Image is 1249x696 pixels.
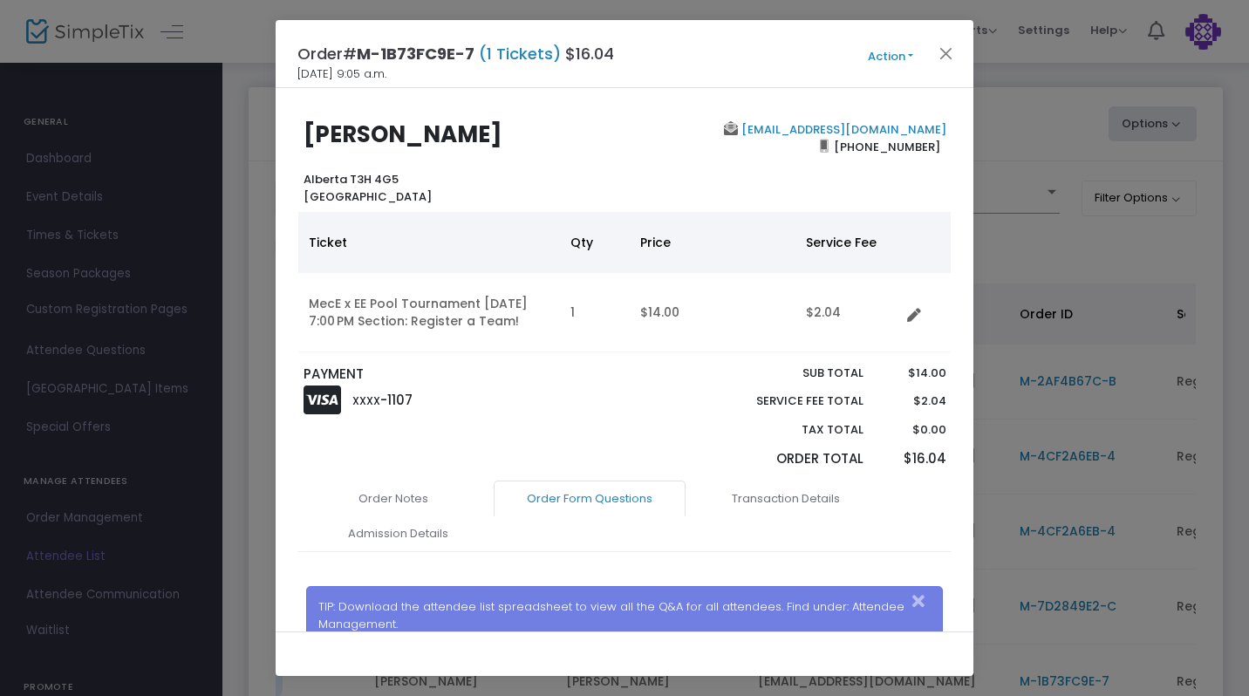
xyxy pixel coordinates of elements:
th: Qty [560,212,630,273]
div: TIP: Download the attendee list spreadsheet to view all the Q&A for all attendees. Find under: At... [306,586,944,645]
span: [PHONE_NUMBER] [829,133,946,160]
span: XXXX [352,393,380,408]
span: -1107 [380,391,413,409]
a: Order Form Questions [494,481,686,517]
p: $14.00 [880,365,945,382]
th: Ticket [298,212,560,273]
p: Tax Total [715,421,863,439]
h4: Order# $16.04 [297,42,614,65]
p: $0.00 [880,421,945,439]
td: 1 [560,273,630,352]
td: $2.04 [795,273,900,352]
p: Order Total [715,449,863,469]
th: Service Fee [795,212,900,273]
span: [DATE] 9:05 a.m. [297,65,386,83]
a: [EMAIL_ADDRESS][DOMAIN_NAME] [738,121,946,138]
p: Service Fee Total [715,392,863,410]
b: [PERSON_NAME] [304,119,502,150]
a: Order Notes [297,481,489,517]
a: Admission Details [302,515,494,552]
div: Data table [298,212,951,352]
th: Price [630,212,795,273]
p: Sub total [715,365,863,382]
b: Alberta T3H 4G5 [GEOGRAPHIC_DATA] [304,171,432,205]
button: Close [935,42,958,65]
td: MecE x EE Pool Tournament [DATE] 7:00 PM Section: Register a Team! [298,273,560,352]
span: M-1B73FC9E-7 [357,43,474,65]
span: (1 Tickets) [474,43,565,65]
p: PAYMENT [304,365,617,385]
a: Transaction Details [690,481,882,517]
td: $14.00 [630,273,795,352]
p: $16.04 [880,449,945,469]
p: $2.04 [880,392,945,410]
button: Action [838,47,943,66]
button: Close [907,587,942,616]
